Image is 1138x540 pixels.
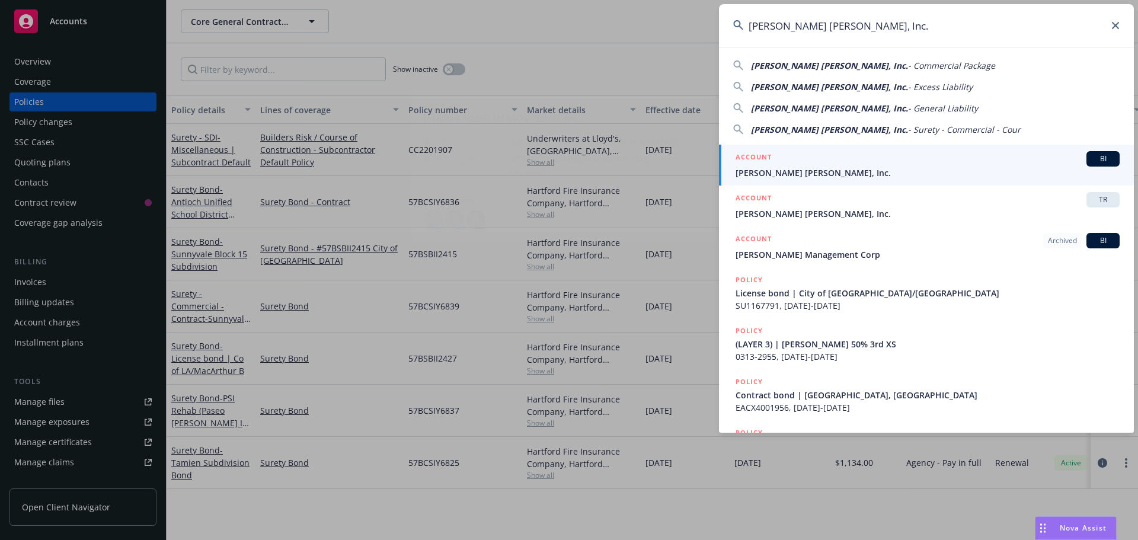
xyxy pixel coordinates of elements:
button: Nova Assist [1035,516,1117,540]
h5: POLICY [736,376,763,388]
span: Archived [1048,235,1077,246]
span: Nova Assist [1060,523,1107,533]
span: 0313-2955, [DATE]-[DATE] [736,350,1120,363]
a: POLICY(LAYER 3) | [PERSON_NAME] 50% 3rd XS0313-2955, [DATE]-[DATE] [719,318,1134,369]
h5: ACCOUNT [736,151,772,165]
span: [PERSON_NAME] [PERSON_NAME], Inc. [736,167,1120,179]
div: Drag to move [1035,517,1050,539]
span: - Surety - Commercial - Cour [908,124,1021,135]
a: ACCOUNTBI[PERSON_NAME] [PERSON_NAME], Inc. [719,145,1134,186]
a: POLICYLicense bond | City of [GEOGRAPHIC_DATA]/[GEOGRAPHIC_DATA]SU1167791, [DATE]-[DATE] [719,267,1134,318]
span: [PERSON_NAME] [PERSON_NAME], Inc. [751,124,908,135]
span: TR [1091,194,1115,205]
input: Search... [719,4,1134,47]
span: BI [1091,235,1115,246]
h5: POLICY [736,427,763,439]
a: ACCOUNTTR[PERSON_NAME] [PERSON_NAME], Inc. [719,186,1134,226]
a: ACCOUNTArchivedBI[PERSON_NAME] Management Corp [719,226,1134,267]
h5: POLICY [736,325,763,337]
span: [PERSON_NAME] [PERSON_NAME], Inc. [751,60,908,71]
span: - General Liability [908,103,978,114]
h5: ACCOUNT [736,233,772,247]
span: License bond | City of [GEOGRAPHIC_DATA]/[GEOGRAPHIC_DATA] [736,287,1120,299]
span: [PERSON_NAME] [PERSON_NAME], Inc. [736,207,1120,220]
span: SU1167791, [DATE]-[DATE] [736,299,1120,312]
span: - Excess Liability [908,81,973,92]
span: - Commercial Package [908,60,995,71]
span: Contract bond | [GEOGRAPHIC_DATA], [GEOGRAPHIC_DATA] [736,389,1120,401]
span: [PERSON_NAME] [PERSON_NAME], Inc. [751,81,908,92]
h5: POLICY [736,274,763,286]
span: [PERSON_NAME] Management Corp [736,248,1120,261]
span: (LAYER 3) | [PERSON_NAME] 50% 3rd XS [736,338,1120,350]
a: POLICYContract bond | [GEOGRAPHIC_DATA], [GEOGRAPHIC_DATA]EACX4001956, [DATE]-[DATE] [719,369,1134,420]
span: EACX4001956, [DATE]-[DATE] [736,401,1120,414]
span: [PERSON_NAME] [PERSON_NAME], Inc. [751,103,908,114]
h5: ACCOUNT [736,192,772,206]
span: BI [1091,154,1115,164]
a: POLICY [719,420,1134,471]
